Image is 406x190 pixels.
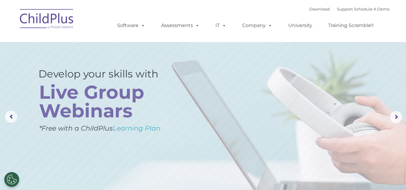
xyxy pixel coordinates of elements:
[39,122,182,134] rs-layer: *Free with a ChildPlus
[84,64,109,69] span: Phone number
[236,20,278,32] a: Company
[84,40,102,44] span: Last name
[39,83,171,120] rs-layer: Live Group Webinars
[38,68,173,80] rs-layer: Develop your skills with
[309,7,330,11] a: Download
[337,7,353,11] a: Support
[113,124,160,132] a: Learning Plan
[354,7,389,11] a: Schedule A Demo
[322,20,380,32] a: Training Scramble!!
[209,20,232,32] a: IT
[282,20,318,32] a: University
[155,20,206,32] a: Assessments
[4,172,19,187] button: Cookies Settings
[111,20,151,32] a: Software
[17,5,77,35] img: ChildPlus by Procare Solutions
[309,7,389,11] font: |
